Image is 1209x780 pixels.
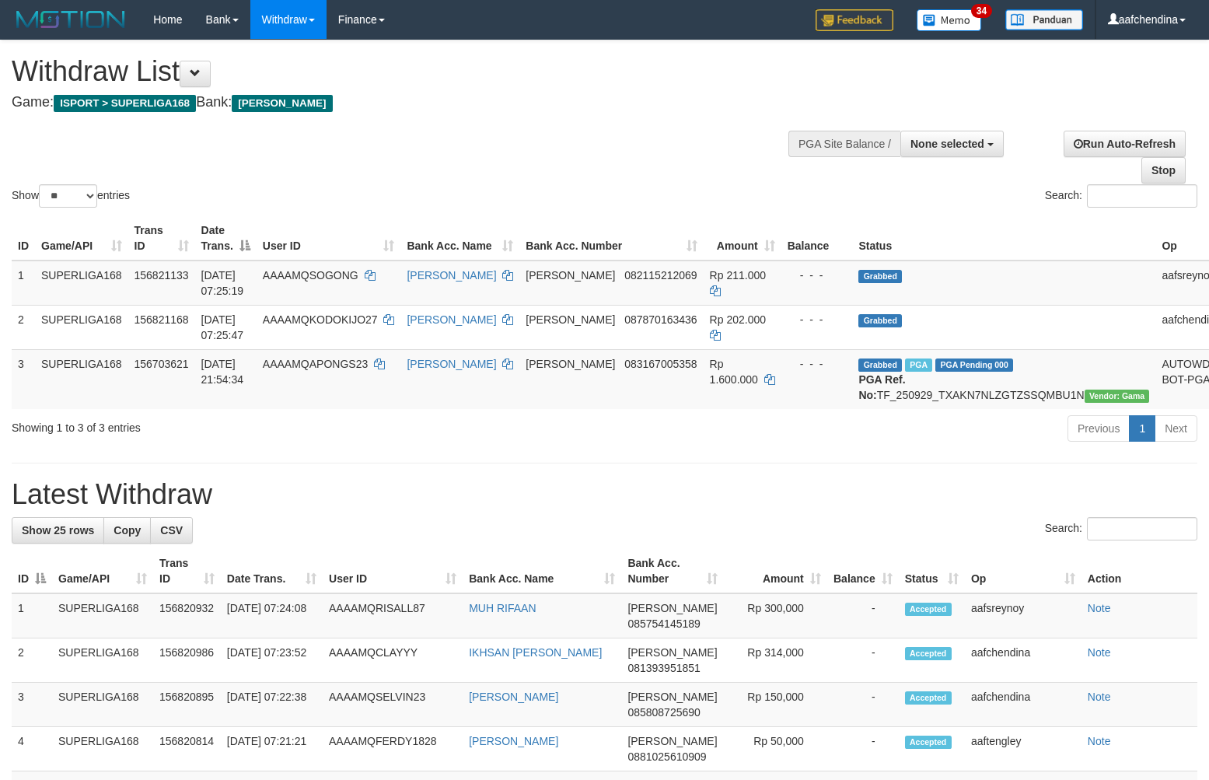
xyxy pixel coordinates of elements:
[1064,131,1186,157] a: Run Auto-Refresh
[827,727,899,771] td: -
[12,95,791,110] h4: Game: Bank:
[12,261,35,306] td: 1
[201,313,244,341] span: [DATE] 07:25:47
[858,270,902,283] span: Grabbed
[788,268,847,283] div: - - -
[852,349,1155,409] td: TF_250929_TXAKN7NLZGTZSSQMBU1N
[1087,517,1197,540] input: Search:
[1088,735,1111,747] a: Note
[788,131,900,157] div: PGA Site Balance /
[153,549,221,593] th: Trans ID: activate to sort column ascending
[905,603,952,616] span: Accepted
[407,269,496,282] a: [PERSON_NAME]
[160,524,183,537] span: CSV
[232,95,332,112] span: [PERSON_NAME]
[323,683,463,727] td: AAAAMQSELVIN23
[12,683,52,727] td: 3
[114,524,141,537] span: Copy
[54,95,196,112] span: ISPORT > SUPERLIGA168
[905,736,952,749] span: Accepted
[12,593,52,638] td: 1
[526,358,615,370] span: [PERSON_NAME]
[526,313,615,326] span: [PERSON_NAME]
[135,269,189,282] span: 156821133
[221,549,323,593] th: Date Trans.: activate to sort column ascending
[52,727,153,771] td: SUPERLIGA168
[519,216,703,261] th: Bank Acc. Number: activate to sort column ascending
[1045,517,1197,540] label: Search:
[407,313,496,326] a: [PERSON_NAME]
[12,216,35,261] th: ID
[627,750,706,763] span: Copy 0881025610909 to clipboard
[858,373,905,401] b: PGA Ref. No:
[12,549,52,593] th: ID: activate to sort column descending
[22,524,94,537] span: Show 25 rows
[724,593,827,638] td: Rp 300,000
[221,727,323,771] td: [DATE] 07:21:21
[1067,415,1130,442] a: Previous
[781,216,853,261] th: Balance
[624,358,697,370] span: Copy 083167005358 to clipboard
[323,727,463,771] td: AAAAMQFERDY1828
[852,216,1155,261] th: Status
[965,683,1081,727] td: aafchendina
[965,727,1081,771] td: aaftengley
[917,9,982,31] img: Button%20Memo.svg
[323,638,463,683] td: AAAAMQCLAYYY
[201,358,244,386] span: [DATE] 21:54:34
[788,312,847,327] div: - - -
[221,683,323,727] td: [DATE] 07:22:38
[221,593,323,638] td: [DATE] 07:24:08
[710,269,766,282] span: Rp 211.000
[710,358,758,386] span: Rp 1.600.000
[905,359,932,372] span: Marked by aafchhiseyha
[201,269,244,297] span: [DATE] 07:25:19
[12,414,492,435] div: Showing 1 to 3 of 3 entries
[788,356,847,372] div: - - -
[1085,390,1150,403] span: Vendor URL: https://trx31.1velocity.biz
[153,683,221,727] td: 156820895
[52,549,153,593] th: Game/API: activate to sort column ascending
[257,216,401,261] th: User ID: activate to sort column ascending
[1155,415,1197,442] a: Next
[150,517,193,544] a: CSV
[627,706,700,719] span: Copy 085808725690 to clipboard
[469,646,602,659] a: IKHSAN [PERSON_NAME]
[12,727,52,771] td: 4
[526,269,615,282] span: [PERSON_NAME]
[627,602,717,614] span: [PERSON_NAME]
[965,638,1081,683] td: aafchendina
[1087,184,1197,208] input: Search:
[1129,415,1155,442] a: 1
[627,662,700,674] span: Copy 081393951851 to clipboard
[323,593,463,638] td: AAAAMQRISALL87
[153,727,221,771] td: 156820814
[905,647,952,660] span: Accepted
[12,56,791,87] h1: Withdraw List
[463,549,621,593] th: Bank Acc. Name: activate to sort column ascending
[12,638,52,683] td: 2
[858,359,902,372] span: Grabbed
[323,549,463,593] th: User ID: activate to sort column ascending
[710,313,766,326] span: Rp 202.000
[263,269,358,282] span: AAAAMQSOGONG
[135,313,189,326] span: 156821168
[128,216,195,261] th: Trans ID: activate to sort column ascending
[965,593,1081,638] td: aafsreynoy
[12,305,35,349] td: 2
[35,305,128,349] td: SUPERLIGA168
[52,683,153,727] td: SUPERLIGA168
[827,549,899,593] th: Balance: activate to sort column ascending
[400,216,519,261] th: Bank Acc. Name: activate to sort column ascending
[965,549,1081,593] th: Op: activate to sort column ascending
[153,593,221,638] td: 156820932
[12,184,130,208] label: Show entries
[35,216,128,261] th: Game/API: activate to sort column ascending
[627,617,700,630] span: Copy 085754145189 to clipboard
[35,261,128,306] td: SUPERLIGA168
[39,184,97,208] select: Showentries
[910,138,984,150] span: None selected
[1141,157,1186,184] a: Stop
[103,517,151,544] a: Copy
[135,358,189,370] span: 156703621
